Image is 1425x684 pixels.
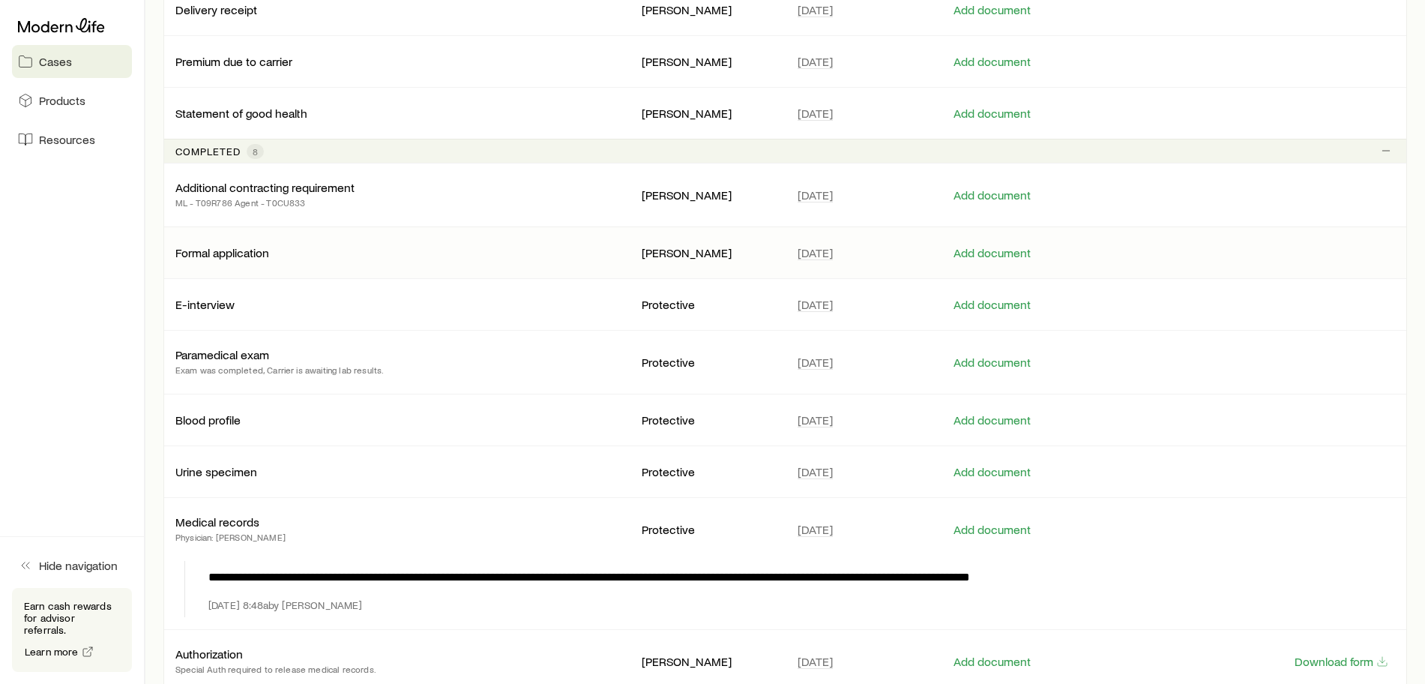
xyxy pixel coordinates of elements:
[175,412,241,427] p: Blood profile
[175,464,257,479] p: Urine specimen
[953,3,1031,17] button: Add document
[175,106,307,121] p: Statement of good health
[175,661,376,676] p: Special Auth required to release medical records.
[953,55,1031,69] button: Add document
[39,558,118,573] span: Hide navigation
[642,412,773,427] p: Protective
[12,123,132,156] a: Resources
[953,413,1031,427] button: Add document
[39,93,85,108] span: Products
[798,54,833,69] span: [DATE]
[175,347,269,362] p: Paramedical exam
[642,297,773,312] p: Protective
[798,412,833,427] span: [DATE]
[175,2,257,17] p: Delivery receipt
[175,297,235,312] p: E-interview
[642,355,773,370] p: Protective
[39,54,72,69] span: Cases
[798,245,833,260] span: [DATE]
[175,529,286,544] p: Physician: [PERSON_NAME]
[25,646,79,657] span: Learn more
[642,522,773,537] p: Protective
[12,84,132,117] a: Products
[798,522,833,537] span: [DATE]
[175,195,355,210] p: ML - T09R786 Agent - T0CU833
[642,54,773,69] p: [PERSON_NAME]
[175,646,243,661] p: Authorization
[24,600,120,636] p: Earn cash rewards for advisor referrals.
[12,588,132,672] div: Earn cash rewards for advisor referrals.Learn more
[642,654,773,669] p: [PERSON_NAME]
[175,54,292,69] p: Premium due to carrier
[798,464,833,479] span: [DATE]
[1294,655,1389,669] button: Download form
[642,245,773,260] p: [PERSON_NAME]
[953,523,1031,537] button: Add document
[12,45,132,78] a: Cases
[798,355,833,370] span: [DATE]
[953,465,1031,479] button: Add document
[642,464,773,479] p: Protective
[175,362,384,377] p: Exam was completed, Carrier is awaiting lab results.
[175,514,259,529] p: Medical records
[798,106,833,121] span: [DATE]
[253,145,258,157] span: 8
[175,245,269,260] p: Formal application
[642,106,773,121] p: [PERSON_NAME]
[798,654,833,669] span: [DATE]
[642,187,773,202] p: [PERSON_NAME]
[953,298,1031,312] button: Add document
[953,106,1031,121] button: Add document
[175,180,355,195] p: Additional contracting requirement
[798,2,833,17] span: [DATE]
[39,132,95,147] span: Resources
[798,297,833,312] span: [DATE]
[208,599,362,611] p: [DATE] 8:48a by [PERSON_NAME]
[175,145,241,157] p: Completed
[953,655,1031,669] button: Add document
[953,246,1031,260] button: Add document
[953,355,1031,370] button: Add document
[12,549,132,582] button: Hide navigation
[953,188,1031,202] button: Add document
[798,187,833,202] span: [DATE]
[642,2,773,17] p: [PERSON_NAME]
